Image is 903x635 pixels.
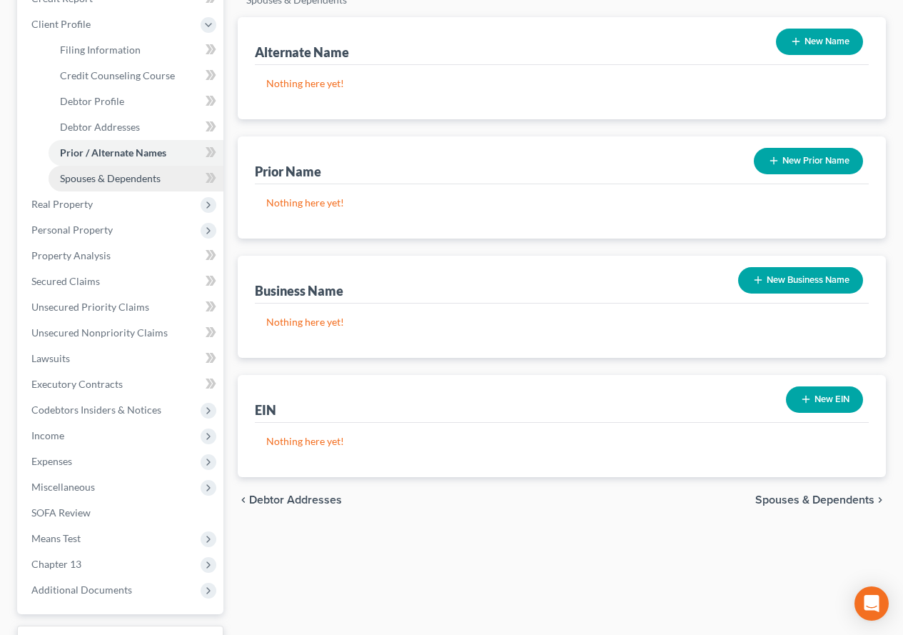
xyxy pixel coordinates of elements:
span: Spouses & Dependents [60,172,161,184]
span: Unsecured Nonpriority Claims [31,326,168,339]
a: Prior / Alternate Names [49,140,223,166]
span: Debtor Addresses [60,121,140,133]
p: Nothing here yet! [266,196,857,210]
a: Lawsuits [20,346,223,371]
span: Prior / Alternate Names [60,146,166,159]
span: Credit Counseling Course [60,69,175,81]
span: Codebtors Insiders & Notices [31,404,161,416]
a: Executory Contracts [20,371,223,397]
a: SOFA Review [20,500,223,526]
p: Nothing here yet! [266,315,857,329]
span: Debtor Addresses [249,494,342,506]
span: Additional Documents [31,584,132,596]
div: EIN [255,401,276,419]
span: Debtor Profile [60,95,124,107]
span: Chapter 13 [31,558,81,570]
a: Debtor Addresses [49,114,223,140]
span: Income [31,429,64,441]
span: Real Property [31,198,93,210]
a: Credit Counseling Course [49,63,223,89]
span: Expenses [31,455,72,467]
a: Spouses & Dependents [49,166,223,191]
button: New Prior Name [754,148,863,174]
span: Filing Information [60,44,141,56]
span: Executory Contracts [31,378,123,390]
i: chevron_right [874,494,886,506]
button: New EIN [786,386,863,413]
button: Spouses & Dependents chevron_right [755,494,886,506]
span: Secured Claims [31,275,100,287]
span: Means Test [31,532,81,544]
div: Business Name [255,282,343,299]
i: chevron_left [238,494,249,506]
span: Miscellaneous [31,481,95,493]
span: Property Analysis [31,249,111,261]
button: New Name [776,29,863,55]
span: Unsecured Priority Claims [31,301,149,313]
a: Filing Information [49,37,223,63]
p: Nothing here yet! [266,76,857,91]
div: Open Intercom Messenger [854,586,889,621]
div: Alternate Name [255,44,349,61]
p: Nothing here yet! [266,434,857,449]
span: Spouses & Dependents [755,494,874,506]
span: Lawsuits [31,352,70,364]
a: Property Analysis [20,243,223,269]
div: Prior Name [255,163,321,180]
span: SOFA Review [31,506,91,519]
button: chevron_left Debtor Addresses [238,494,342,506]
a: Secured Claims [20,269,223,294]
span: Personal Property [31,224,113,236]
span: Client Profile [31,18,91,30]
a: Unsecured Nonpriority Claims [20,320,223,346]
a: Unsecured Priority Claims [20,294,223,320]
button: New Business Name [738,267,863,294]
a: Debtor Profile [49,89,223,114]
